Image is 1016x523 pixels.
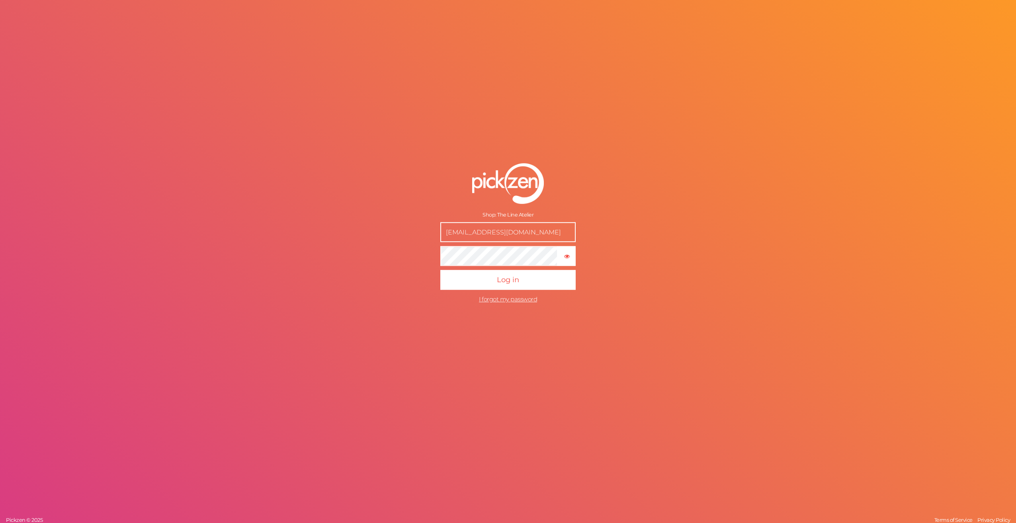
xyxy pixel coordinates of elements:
span: Log in [497,275,519,284]
img: pz-logo-white.png [472,164,544,204]
input: E-mail [440,222,576,242]
a: Pickzen © 2025 [4,517,45,523]
a: Terms of Service [932,517,975,523]
span: Terms of Service [934,517,973,523]
a: I forgot my password [479,295,537,303]
div: Shop: The Line Atelier [440,212,576,218]
button: Log in [440,270,576,290]
span: Privacy Policy [977,517,1010,523]
a: Privacy Policy [975,517,1012,523]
